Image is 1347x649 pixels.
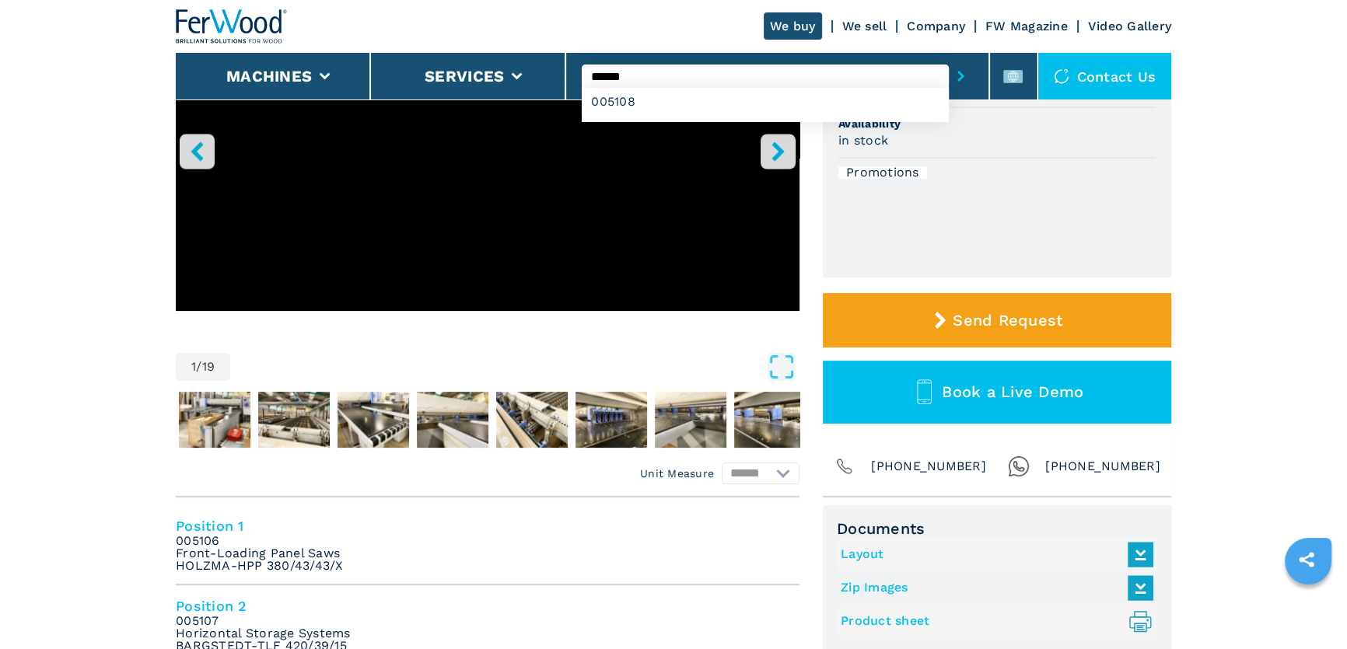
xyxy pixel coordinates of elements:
li: Position 1 [176,505,799,585]
button: submit-button [949,58,973,94]
img: Whatsapp [1008,455,1030,477]
a: sharethis [1287,540,1326,579]
a: We buy [764,12,822,40]
span: Send Request [953,311,1062,330]
img: ca2f10625f52236e675e8238beb8a809 [417,392,488,448]
button: Go to Slide 6 [493,389,571,451]
div: 005108 [582,88,948,116]
em: 005106 Front-Loading Panel Saws HOLZMA-HPP 380/43/43/X [176,535,344,572]
button: Book a Live Demo [823,361,1171,424]
button: Go to Slide 2 [176,389,254,451]
div: Contact us [1038,53,1172,99]
em: Unit Measure [640,466,714,481]
button: Open Fullscreen [234,353,796,381]
span: [PHONE_NUMBER] [871,455,986,477]
img: 71ac15643ac1369c6e4c0491a8361566 [576,392,647,448]
a: We sell [842,19,887,33]
nav: Thumbnail Navigation [176,389,799,451]
span: [PHONE_NUMBER] [1045,455,1160,477]
a: Video Gallery [1088,19,1171,33]
span: Documents [837,519,1157,538]
span: 19 [202,361,215,373]
img: aad41f0784ef307d3db742587c6551d5 [258,392,330,448]
img: 0a1c5b68401fd765238bc5ceb80c21fb [655,392,726,448]
img: 568767d05079164ffacdeca15cdf6cdb [338,392,409,448]
button: Send Request [823,293,1171,347]
button: Go to Slide 7 [572,389,650,451]
img: c8baa173df613df2b30f0545528ecccf [179,392,250,448]
span: Book a Live Demo [942,382,1083,401]
span: 1 [191,361,196,373]
button: Go to Slide 9 [731,389,809,451]
div: Promotions [838,166,927,179]
button: left-button [180,134,215,169]
a: Zip Images [841,575,1146,601]
img: Ferwood [176,9,288,44]
a: Company [907,19,965,33]
span: / [196,361,201,373]
iframe: Chat [1281,579,1335,637]
span: Availability [838,116,1156,131]
a: FW Magazine [985,19,1068,33]
h3: in stock [838,131,888,149]
img: Phone [834,455,855,477]
button: Go to Slide 3 [255,389,333,451]
img: a6c60c1a3676ebe42faac2243d1250dd [496,392,568,448]
button: Machines [226,67,312,85]
button: Go to Slide 8 [652,389,729,451]
img: Contact us [1054,68,1069,84]
button: Go to Slide 5 [414,389,492,451]
img: 8b0ccaa03b3fa6e5782dcb1ebb198949 [734,392,806,448]
button: right-button [761,134,796,169]
button: Go to Slide 4 [334,389,412,451]
a: Layout [841,542,1146,567]
h4: Position 1 [176,517,799,535]
h4: Position 2 [176,597,799,615]
a: Product sheet [841,609,1146,634]
button: Services [425,67,504,85]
